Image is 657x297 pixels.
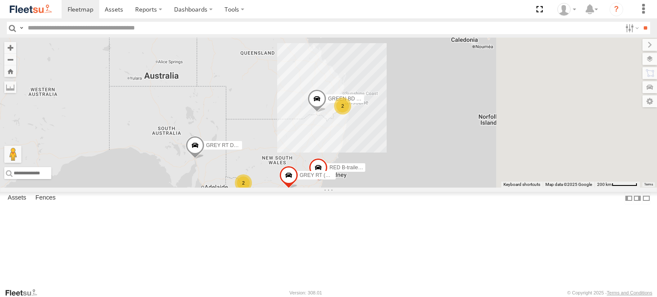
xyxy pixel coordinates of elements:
label: Dock Summary Table to the Left [624,192,633,204]
i: ? [610,3,623,16]
label: Hide Summary Table [642,192,651,204]
label: Search Filter Options [622,22,640,34]
button: Zoom out [4,53,16,65]
label: Measure [4,81,16,93]
div: Jay Bennett [554,3,579,16]
button: Drag Pegman onto the map to open Street View [4,146,21,163]
span: GREY RT DOLLY [206,142,246,148]
div: 2 [334,97,351,115]
a: Terms (opens in new tab) [644,183,653,186]
div: 2 [235,174,252,191]
span: GREEN BD (A) [328,96,363,102]
span: GREY RT (B) 13.72m [300,172,349,178]
label: Dock Summary Table to the Right [633,192,642,204]
a: Terms and Conditions [607,290,652,295]
a: Visit our Website [5,288,44,297]
label: Fences [31,192,60,204]
div: Version: 308.01 [290,290,322,295]
img: fleetsu-logo-horizontal.svg [9,3,53,15]
button: Zoom Home [4,65,16,77]
label: Assets [3,192,30,204]
label: Map Settings [642,95,657,107]
span: RED B-trailer 41ft RT [329,165,378,171]
button: Zoom in [4,42,16,53]
span: Map data ©2025 Google [545,182,592,187]
label: Search Query [18,22,25,34]
button: Map Scale: 200 km per 56 pixels [595,182,640,188]
span: 200 km [597,182,612,187]
div: © Copyright 2025 - [567,290,652,295]
button: Keyboard shortcuts [503,182,540,188]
